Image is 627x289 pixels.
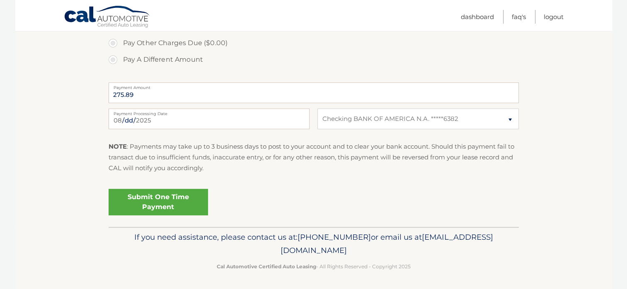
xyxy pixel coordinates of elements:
a: Cal Automotive [64,5,151,29]
a: Submit One Time Payment [109,189,208,215]
label: Pay Other Charges Due ($0.00) [109,35,519,51]
p: If you need assistance, please contact us at: or email us at [114,231,513,257]
label: Payment Processing Date [109,108,310,115]
a: Dashboard [461,10,494,24]
label: Payment Amount [109,82,519,89]
p: : Payments may take up to 3 business days to post to your account and to clear your bank account.... [109,141,519,174]
input: Payment Date [109,108,310,129]
strong: Cal Automotive Certified Auto Leasing [217,263,316,270]
label: Pay A Different Amount [109,51,519,68]
span: [EMAIL_ADDRESS][DOMAIN_NAME] [281,232,493,255]
p: - All Rights Reserved - Copyright 2025 [114,262,513,271]
a: Logout [544,10,564,24]
a: FAQ's [512,10,526,24]
strong: NOTE [109,142,127,150]
input: Payment Amount [109,82,519,103]
span: [PHONE_NUMBER] [298,232,371,242]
